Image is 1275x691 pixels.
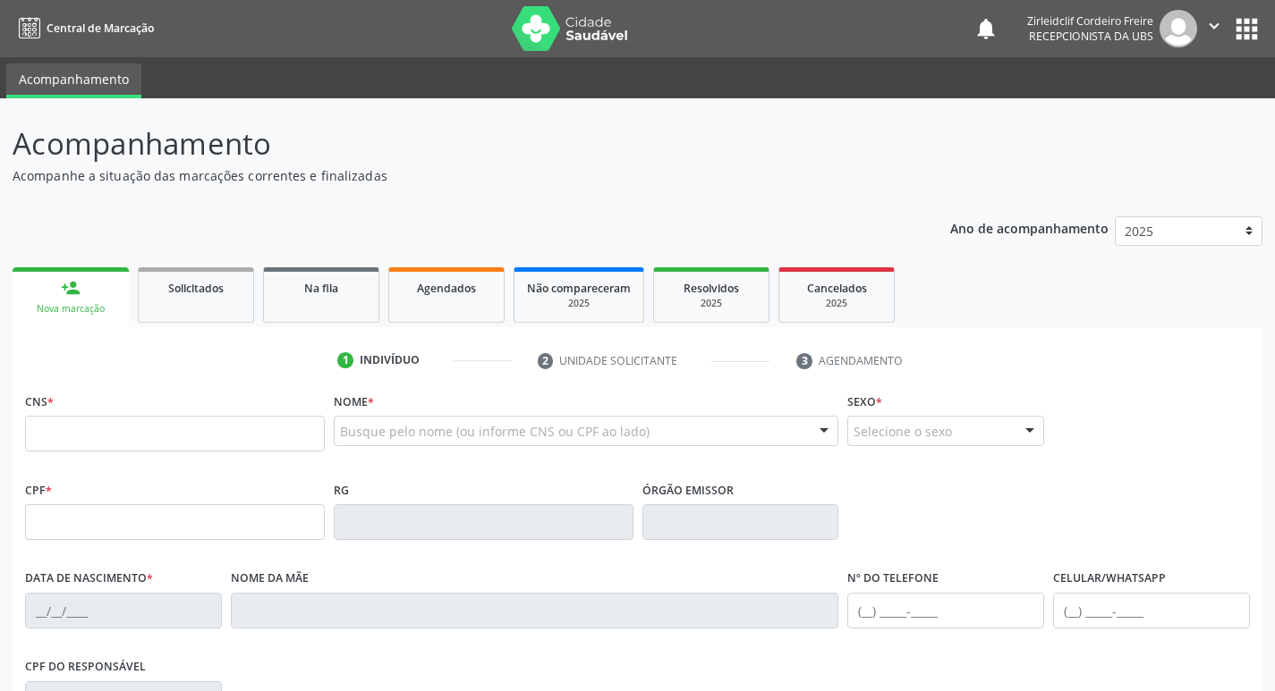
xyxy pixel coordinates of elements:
[61,278,81,298] div: person_add
[6,63,141,98] a: Acompanhamento
[304,281,338,296] span: Na fila
[642,476,734,504] label: Órgão emissor
[231,565,309,593] label: Nome da mãe
[1029,29,1153,44] span: Recepcionista da UBS
[25,388,54,416] label: CNS
[1231,13,1262,45] button: apps
[13,13,154,43] a: Central de Marcação
[973,16,999,41] button: notifications
[334,476,349,504] label: RG
[807,281,867,296] span: Cancelados
[1160,10,1197,47] img: img
[13,166,888,185] p: Acompanhe a situação das marcações correntes e finalizadas
[340,422,650,441] span: Busque pelo nome (ou informe CNS ou CPF ao lado)
[1027,13,1153,29] div: Zirleidclif Cordeiro Freire
[847,593,1044,628] input: (__) _____-_____
[847,565,939,593] label: Nº do Telefone
[417,281,476,296] span: Agendados
[25,653,146,681] label: CPF do responsável
[1197,10,1231,47] button: 
[168,281,224,296] span: Solicitados
[360,352,420,368] div: Indivíduo
[950,216,1109,239] p: Ano de acompanhamento
[1204,16,1224,36] i: 
[684,281,739,296] span: Resolvidos
[25,476,52,504] label: CPF
[854,422,952,441] span: Selecione o sexo
[13,122,888,166] p: Acompanhamento
[527,297,631,310] div: 2025
[337,352,353,368] div: 1
[792,297,881,310] div: 2025
[25,593,222,628] input: __/__/____
[667,297,756,310] div: 2025
[1053,565,1166,593] label: Celular/WhatsApp
[847,388,882,416] label: Sexo
[25,565,153,593] label: Data de nascimento
[334,388,374,416] label: Nome
[527,281,631,296] span: Não compareceram
[25,302,116,316] div: Nova marcação
[1053,593,1250,628] input: (__) _____-_____
[47,21,154,36] span: Central de Marcação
